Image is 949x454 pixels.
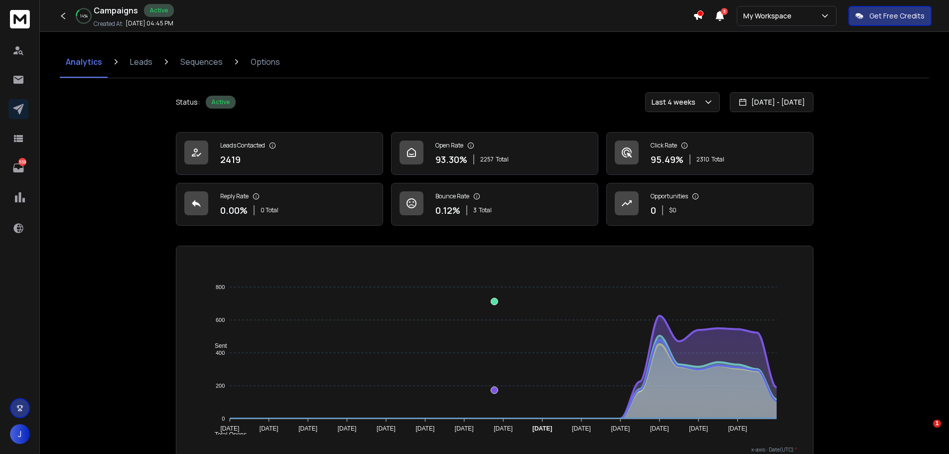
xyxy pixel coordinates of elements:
tspan: 800 [216,284,225,290]
p: [DATE] 04:45 PM [126,19,173,27]
p: Reply Rate [220,192,249,200]
p: 14 % [80,13,88,19]
h1: Campaigns [94,4,138,16]
a: Reply Rate0.00%0 Total [176,183,383,226]
div: Active [206,96,236,109]
tspan: [DATE] [728,425,747,432]
p: Bounce Rate [435,192,469,200]
tspan: [DATE] [338,425,357,432]
span: 2310 [696,155,709,163]
div: Active [144,4,174,17]
tspan: [DATE] [572,425,591,432]
p: 0.00 % [220,203,248,217]
p: Created At: [94,20,124,28]
p: Status: [176,97,200,107]
tspan: 400 [216,350,225,356]
a: Opportunities0$0 [606,183,813,226]
iframe: Intercom live chat [913,420,937,444]
tspan: [DATE] [377,425,396,432]
p: Sequences [180,56,223,68]
p: 0.12 % [435,203,460,217]
p: Get Free Credits [869,11,925,21]
tspan: 200 [216,383,225,389]
button: J [10,424,30,444]
a: Click Rate95.49%2310Total [606,132,813,175]
span: 3 [721,8,728,15]
tspan: [DATE] [260,425,278,432]
p: Leads [130,56,152,68]
tspan: [DATE] [298,425,317,432]
a: Leads Contacted2419 [176,132,383,175]
span: Total [711,155,724,163]
a: 559 [8,158,28,178]
tspan: [DATE] [455,425,474,432]
tspan: [DATE] [611,425,630,432]
span: Total [496,155,509,163]
button: Get Free Credits [848,6,932,26]
p: 559 [18,158,26,166]
p: Open Rate [435,142,463,150]
p: Analytics [66,56,102,68]
p: My Workspace [743,11,796,21]
tspan: [DATE] [689,425,708,432]
p: Leads Contacted [220,142,265,150]
p: 2419 [220,152,241,166]
tspan: [DATE] [494,425,513,432]
a: Sequences [174,46,229,78]
p: x-axis : Date(UTC) [192,446,797,454]
tspan: [DATE] [220,425,239,432]
tspan: 600 [216,317,225,323]
tspan: [DATE] [533,425,552,432]
p: Last 4 weeks [652,97,699,107]
a: Analytics [60,46,108,78]
span: Total Opens [207,431,247,438]
a: Bounce Rate0.12%3Total [391,183,598,226]
tspan: 0 [222,416,225,422]
p: Opportunities [651,192,688,200]
a: Options [245,46,286,78]
span: Sent [207,342,227,349]
p: $ 0 [669,206,677,214]
tspan: [DATE] [415,425,434,432]
tspan: [DATE] [650,425,669,432]
span: 1 [933,420,941,428]
a: Open Rate93.30%2257Total [391,132,598,175]
button: [DATE] - [DATE] [730,92,813,112]
p: Options [251,56,280,68]
p: 0 [651,203,656,217]
p: Click Rate [651,142,677,150]
p: 0 Total [261,206,278,214]
a: Leads [124,46,158,78]
p: 95.49 % [651,152,683,166]
span: 2257 [480,155,494,163]
span: 3 [473,206,477,214]
p: 93.30 % [435,152,467,166]
span: Total [479,206,492,214]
